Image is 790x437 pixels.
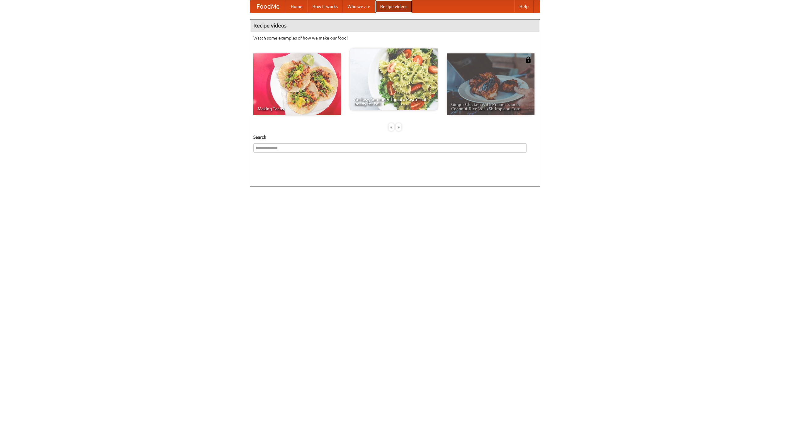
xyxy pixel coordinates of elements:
a: Who we are [343,0,375,13]
a: An Easy, Summery Tomato Pasta That's Ready for Fall [350,48,438,110]
a: Recipe videos [375,0,412,13]
a: Home [286,0,307,13]
span: Making Tacos [258,107,337,111]
p: Watch some examples of how we make our food! [253,35,537,41]
h4: Recipe videos [250,19,540,32]
h5: Search [253,134,537,140]
div: « [389,123,394,131]
div: » [396,123,401,131]
a: Making Tacos [253,53,341,115]
a: How it works [307,0,343,13]
a: FoodMe [250,0,286,13]
img: 483408.png [525,57,531,63]
span: An Easy, Summery Tomato Pasta That's Ready for Fall [354,97,433,106]
a: Help [514,0,534,13]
